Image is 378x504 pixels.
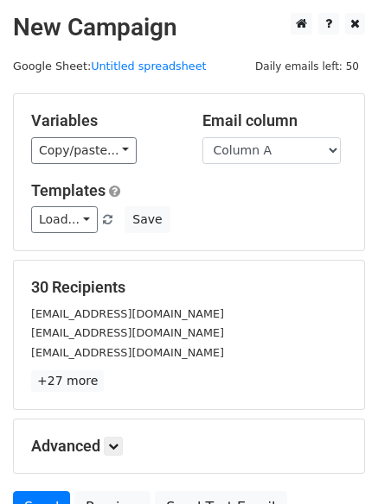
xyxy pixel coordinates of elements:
[31,437,347,456] h5: Advanced
[31,307,224,320] small: [EMAIL_ADDRESS][DOMAIN_NAME]
[31,206,98,233] a: Load...
[13,60,207,72] small: Google Sheet:
[202,111,348,130] h5: Email column
[31,111,176,130] h5: Variables
[13,13,365,42] h2: New Campaign
[31,137,137,164] a: Copy/paste...
[249,60,365,72] a: Daily emails left: 50
[31,278,347,297] h5: 30 Recipients
[31,181,106,199] a: Templates
[31,326,224,339] small: [EMAIL_ADDRESS][DOMAIN_NAME]
[31,346,224,359] small: [EMAIL_ADDRESS][DOMAIN_NAME]
[125,206,170,233] button: Save
[91,60,206,72] a: Untitled spreadsheet
[31,370,104,392] a: +27 more
[249,57,365,76] span: Daily emails left: 50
